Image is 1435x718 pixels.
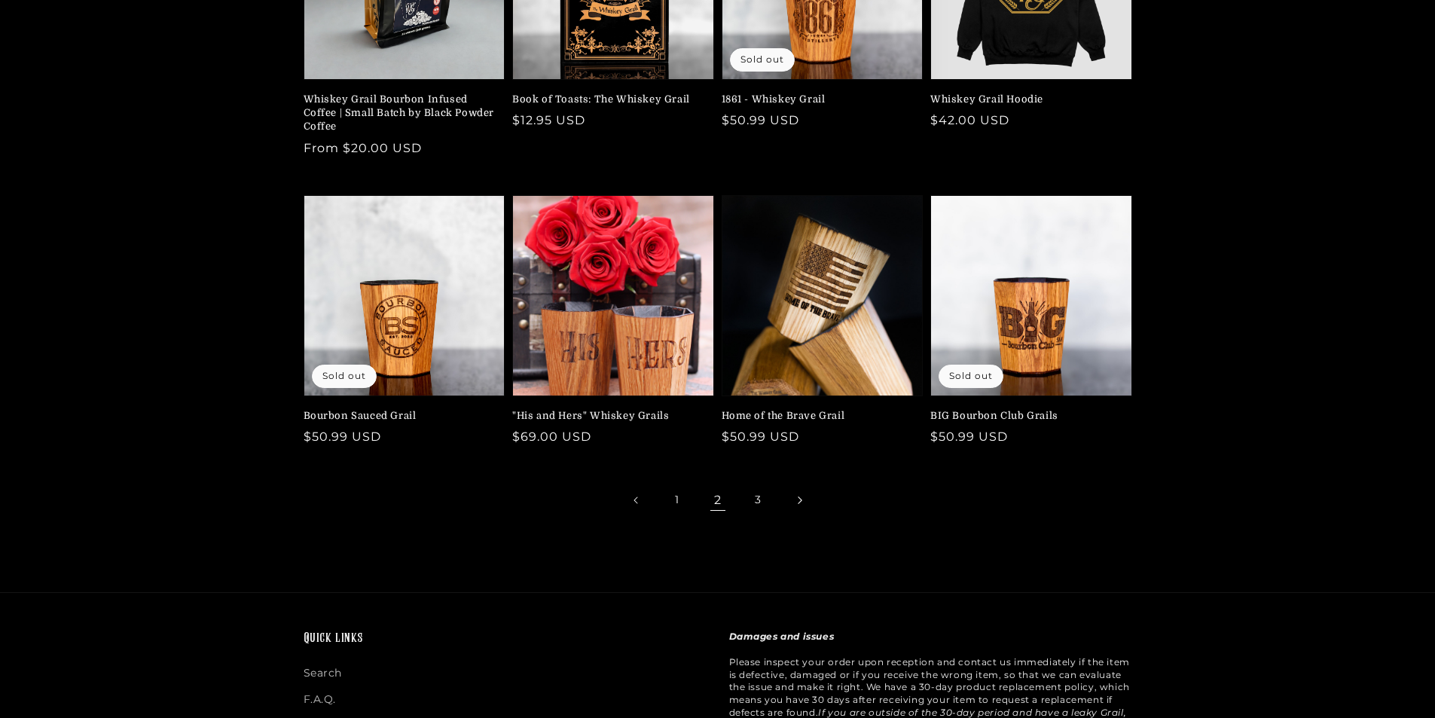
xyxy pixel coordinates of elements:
a: BIG Bourbon Club Grails [930,409,1123,423]
a: Book of Toasts: The Whiskey Grail [512,93,705,106]
a: Next page [783,484,816,517]
a: Previous page [620,484,653,517]
h2: Quick links [304,631,707,648]
strong: Damages and issues [729,631,835,642]
a: F.A.Q. [304,686,337,713]
a: Bourbon Sauced Grail [304,409,496,423]
span: Page 2 [701,484,734,517]
a: Home of the Brave Grail [722,409,914,423]
a: "His and Hers" Whiskey Grails [512,409,705,423]
a: Page 1 [661,484,694,517]
a: 1861 - Whiskey Grail [722,93,914,106]
a: Search [304,664,343,686]
a: Page 3 [742,484,775,517]
a: Whiskey Grail Bourbon Infused Coffee | Small Batch by Black Powder Coffee [304,93,496,134]
a: Whiskey Grail Hoodie [930,93,1123,106]
nav: Pagination [304,484,1132,517]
